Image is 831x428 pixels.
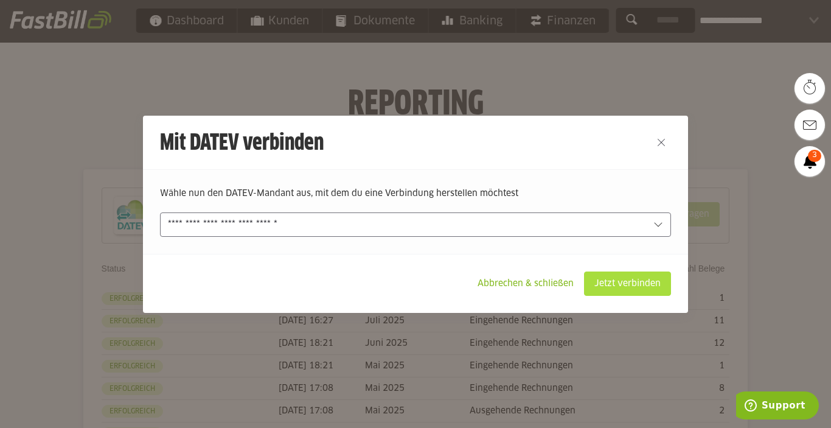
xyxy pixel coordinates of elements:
a: 3 [794,146,825,177]
sl-button: Abbrechen & schließen [467,272,584,296]
iframe: Öffnet ein Widget, in dem Sie weitere Informationen finden [736,391,819,422]
span: 3 [808,150,821,162]
p: Wähle nun den DATEV-Mandant aus, mit dem du eine Verbindung herstellen möchtest [160,187,671,200]
sl-button: Jetzt verbinden [584,272,671,296]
